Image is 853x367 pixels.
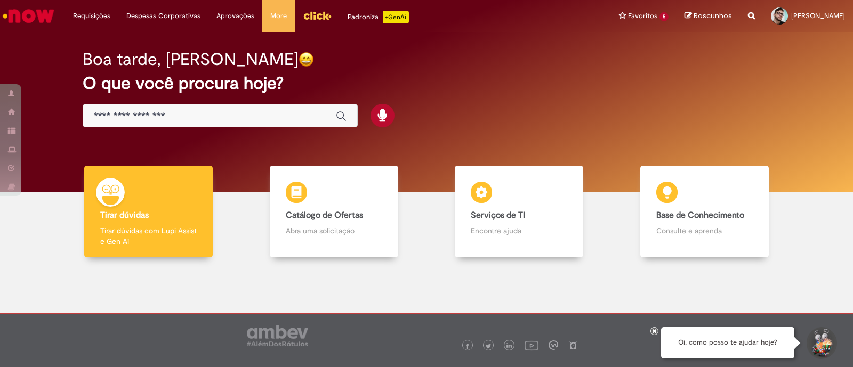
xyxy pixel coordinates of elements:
[299,52,314,67] img: happy-face.png
[56,166,242,258] a: Tirar dúvidas Tirar dúvidas com Lupi Assist e Gen Ai
[286,210,363,221] b: Catálogo de Ofertas
[286,225,382,236] p: Abra uma solicitação
[685,11,732,21] a: Rascunhos
[270,11,287,21] span: More
[694,11,732,21] span: Rascunhos
[83,50,299,69] h2: Boa tarde, [PERSON_NAME]
[1,5,56,27] img: ServiceNow
[426,166,612,258] a: Serviços de TI Encontre ajuda
[656,225,753,236] p: Consulte e aprenda
[805,327,837,359] button: Iniciar Conversa de Suporte
[506,343,512,349] img: logo_footer_linkedin.png
[549,340,558,350] img: logo_footer_workplace.png
[656,210,744,221] b: Base de Conhecimento
[242,166,427,258] a: Catálogo de Ofertas Abra uma solicitação
[486,344,491,349] img: logo_footer_twitter.png
[216,11,254,21] span: Aprovações
[628,11,657,21] span: Favoritos
[83,74,770,93] h2: O que você procura hoje?
[471,210,525,221] b: Serviços de TI
[100,225,197,247] p: Tirar dúvidas com Lupi Assist e Gen Ai
[348,11,409,23] div: Padroniza
[126,11,200,21] span: Despesas Corporativas
[791,11,845,20] span: [PERSON_NAME]
[612,166,798,258] a: Base de Conhecimento Consulte e aprenda
[465,344,470,349] img: logo_footer_facebook.png
[661,327,794,358] div: Oi, como posso te ajudar hoje?
[303,7,332,23] img: click_logo_yellow_360x200.png
[383,11,409,23] p: +GenAi
[525,338,538,352] img: logo_footer_youtube.png
[568,340,578,350] img: logo_footer_naosei.png
[471,225,567,236] p: Encontre ajuda
[247,325,308,346] img: logo_footer_ambev_rotulo_gray.png
[659,12,669,21] span: 5
[73,11,110,21] span: Requisições
[100,210,149,221] b: Tirar dúvidas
